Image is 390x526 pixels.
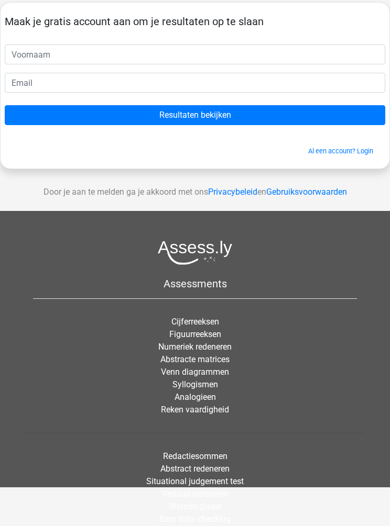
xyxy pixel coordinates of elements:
[169,501,222,511] a: Watson glaser
[33,277,357,290] h5: Assessments
[159,514,231,524] a: Error data checking
[158,240,232,265] img: Assessly logo
[158,342,232,352] a: Numeriek redeneren
[5,15,385,28] h5: Maak je gratis account aan om je resultaten op te slaan
[5,105,385,125] input: Resultaten bekijken
[172,379,218,389] a: Syllogismen
[163,451,227,461] a: Redactiesommen
[266,187,347,197] a: Gebruiksvoorwaarden
[169,329,221,339] a: Figuurreeksen
[160,354,230,364] a: Abstracte matrices
[146,476,244,486] a: Situational judgement test
[5,73,385,93] input: Email
[160,464,230,474] a: Abstract redeneren
[161,367,229,377] a: Venn diagrammen
[5,44,385,64] input: Voornaam
[308,147,373,155] a: Al een account? Login
[161,405,229,415] a: Reken vaardigheid
[175,392,216,402] a: Analogieen
[162,489,229,499] a: Verbaal redeneren
[171,317,219,327] a: Cijferreeksen
[208,187,257,197] a: Privacybeleid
